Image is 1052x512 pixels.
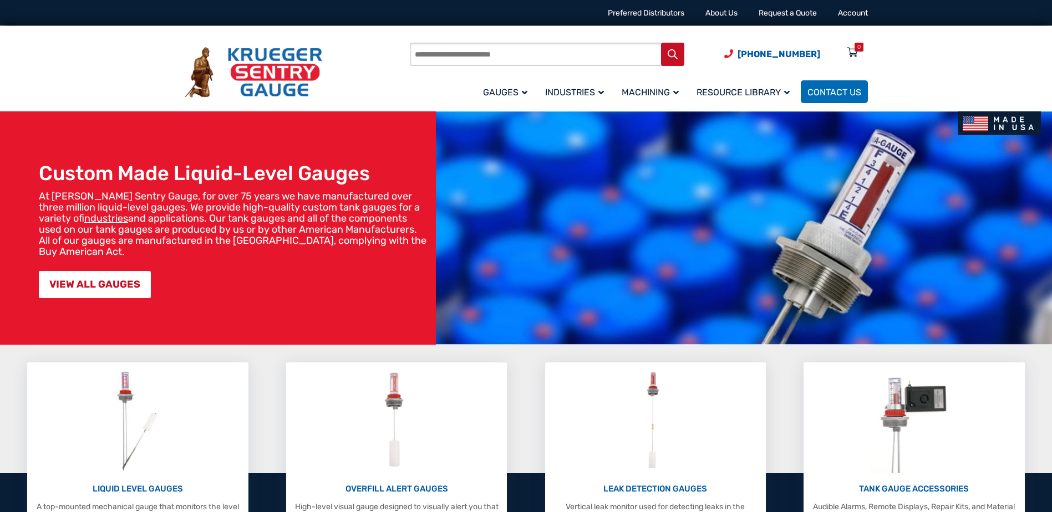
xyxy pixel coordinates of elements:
[807,87,861,98] span: Contact Us
[538,79,615,105] a: Industries
[33,483,242,495] p: LIQUID LEVEL GAUGES
[39,161,430,185] h1: Custom Made Liquid-Level Gauges
[809,483,1019,495] p: TANK GAUGE ACCESSORIES
[697,87,790,98] span: Resource Library
[372,368,421,473] img: Overfill Alert Gauges
[608,8,684,18] a: Preferred Distributors
[615,79,690,105] a: Machining
[551,483,760,495] p: LEAK DETECTION GAUGES
[738,49,820,59] span: [PHONE_NUMBER]
[801,80,868,103] a: Contact Us
[185,47,322,98] img: Krueger Sentry Gauge
[705,8,738,18] a: About Us
[84,212,128,224] a: industries
[476,79,538,105] a: Gauges
[39,191,430,257] p: At [PERSON_NAME] Sentry Gauge, for over 75 years we have manufactured over three million liquid-l...
[622,87,679,98] span: Machining
[633,368,677,473] img: Leak Detection Gauges
[724,47,820,61] a: Phone Number (920) 434-8860
[545,87,604,98] span: Industries
[759,8,817,18] a: Request a Quote
[870,368,959,473] img: Tank Gauge Accessories
[838,8,868,18] a: Account
[483,87,527,98] span: Gauges
[958,111,1041,135] img: Made In USA
[857,43,861,52] div: 0
[292,483,501,495] p: OVERFILL ALERT GAUGES
[690,79,801,105] a: Resource Library
[108,368,167,473] img: Liquid Level Gauges
[39,271,151,298] a: VIEW ALL GAUGES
